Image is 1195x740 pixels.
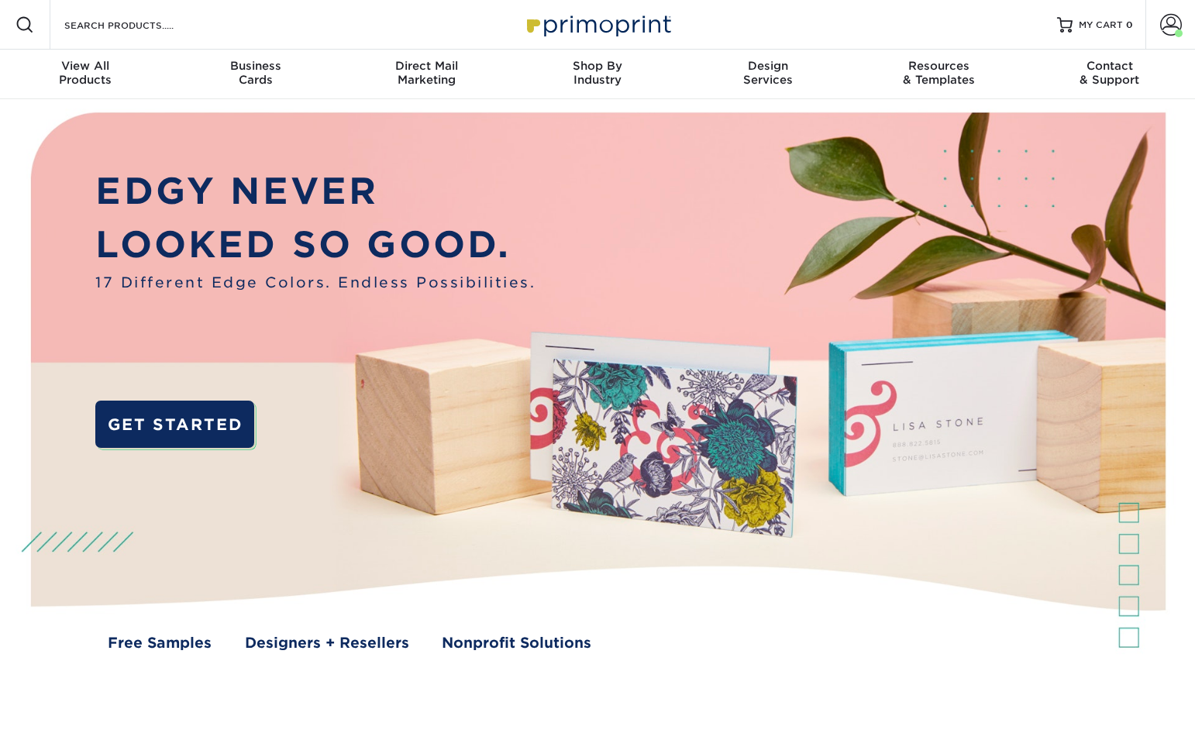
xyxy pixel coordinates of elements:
[95,272,536,294] span: 17 Different Edge Colors. Endless Possibilities.
[170,59,341,73] span: Business
[1025,50,1195,99] a: Contact& Support
[95,164,536,218] p: EDGY NEVER
[442,632,591,654] a: Nonprofit Solutions
[95,218,536,271] p: LOOKED SO GOOD.
[683,59,853,87] div: Services
[520,8,675,41] img: Primoprint
[683,50,853,99] a: DesignServices
[683,59,853,73] span: Design
[342,59,512,73] span: Direct Mail
[108,632,212,654] a: Free Samples
[1079,19,1123,32] span: MY CART
[95,401,254,448] a: GET STARTED
[342,50,512,99] a: Direct MailMarketing
[170,50,341,99] a: BusinessCards
[512,59,683,87] div: Industry
[245,632,409,654] a: Designers + Resellers
[1025,59,1195,73] span: Contact
[170,59,341,87] div: Cards
[63,15,214,34] input: SEARCH PRODUCTS.....
[512,50,683,99] a: Shop ByIndustry
[1025,59,1195,87] div: & Support
[853,50,1024,99] a: Resources& Templates
[853,59,1024,73] span: Resources
[342,59,512,87] div: Marketing
[1126,19,1133,30] span: 0
[853,59,1024,87] div: & Templates
[512,59,683,73] span: Shop By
